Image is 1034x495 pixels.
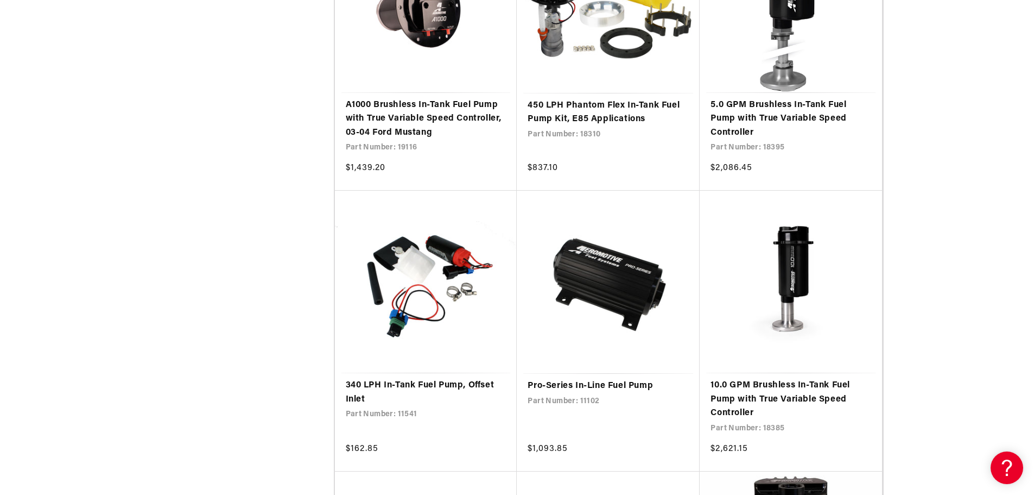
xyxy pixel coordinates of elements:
a: A1000 Brushless In-Tank Fuel Pump with True Variable Speed Controller, 03-04 Ford Mustang [346,98,506,140]
a: 5.0 GPM Brushless In-Tank Fuel Pump with True Variable Speed Controller [711,98,871,140]
a: Pro-Series In-Line Fuel Pump [528,379,689,393]
a: 450 LPH Phantom Flex In-Tank Fuel Pump Kit, E85 Applications [528,99,689,127]
a: 10.0 GPM Brushless In-Tank Fuel Pump with True Variable Speed Controller [711,379,871,421]
a: 340 LPH In-Tank Fuel Pump, Offset Inlet [346,379,506,406]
